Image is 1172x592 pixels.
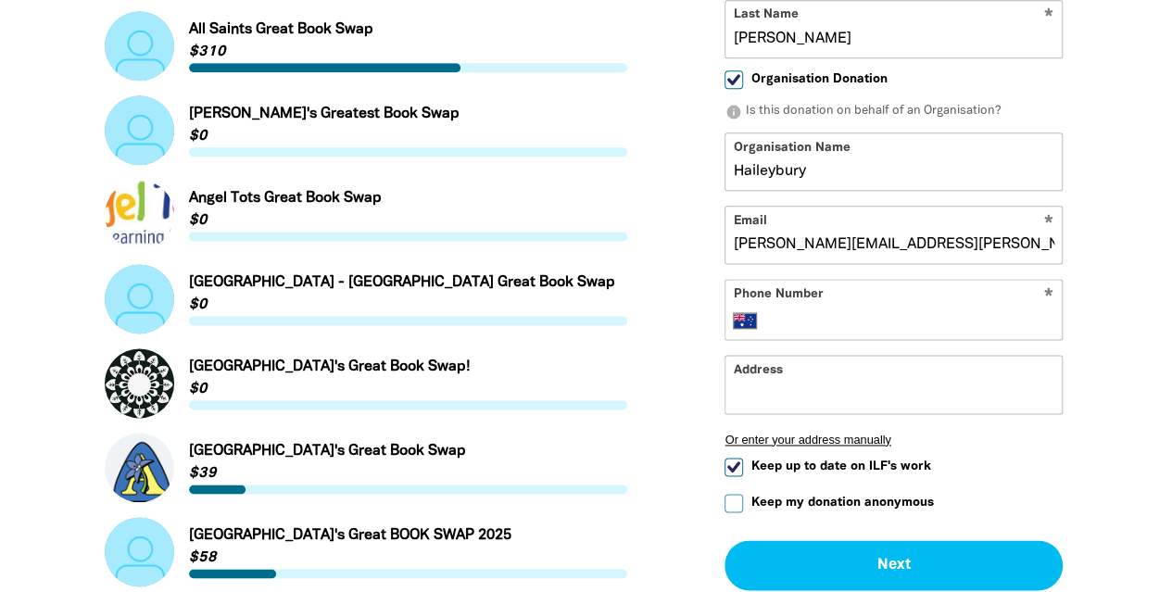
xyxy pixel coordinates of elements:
[725,70,743,89] input: Organisation Donation
[725,541,1063,591] button: Next
[725,103,1063,121] p: Is this donation on behalf of an Organisation?
[1044,288,1053,306] i: Required
[750,459,930,476] span: Keep up to date on ILF's work
[725,104,741,120] i: info
[725,495,743,513] input: Keep my donation anonymous
[725,433,1063,447] button: Or enter your address manually
[750,494,933,511] span: Keep my donation anonymous
[750,70,887,88] span: Organisation Donation
[725,459,743,477] input: Keep up to date on ILF's work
